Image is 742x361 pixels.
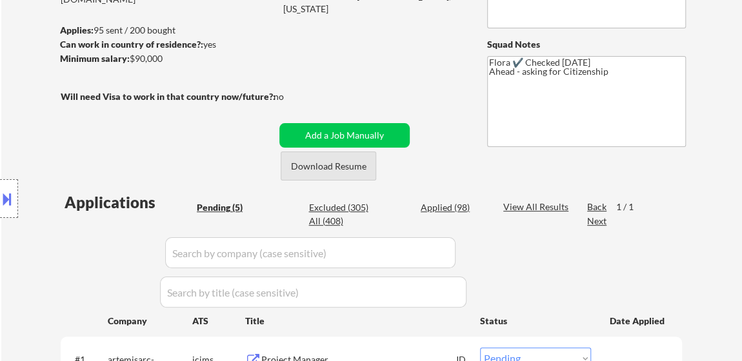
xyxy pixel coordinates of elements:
div: Date Applied [610,315,667,327]
div: Applied (98) [421,201,485,214]
strong: Minimum salary: [60,53,130,64]
div: Excluded (305) [308,201,373,214]
div: All (408) [308,215,373,228]
div: Back [587,200,608,213]
div: Title [245,315,468,327]
div: Squad Notes [487,38,686,51]
button: Add a Job Manually [279,123,410,148]
div: no [274,90,310,103]
div: View All Results [503,200,572,213]
strong: Applies: [60,24,94,35]
div: yes [60,38,271,51]
div: Status [480,309,591,332]
div: $90,000 [60,52,275,65]
div: 95 sent / 200 bought [60,24,275,37]
div: Next [587,215,608,228]
div: 1 / 1 [616,200,646,213]
input: Search by title (case sensitive) [160,277,466,307]
div: ATS [192,315,245,327]
button: Download Resume [281,151,376,180]
div: Company [108,315,192,327]
strong: Can work in country of residence?: [60,39,203,50]
input: Search by company (case sensitive) [165,237,456,268]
